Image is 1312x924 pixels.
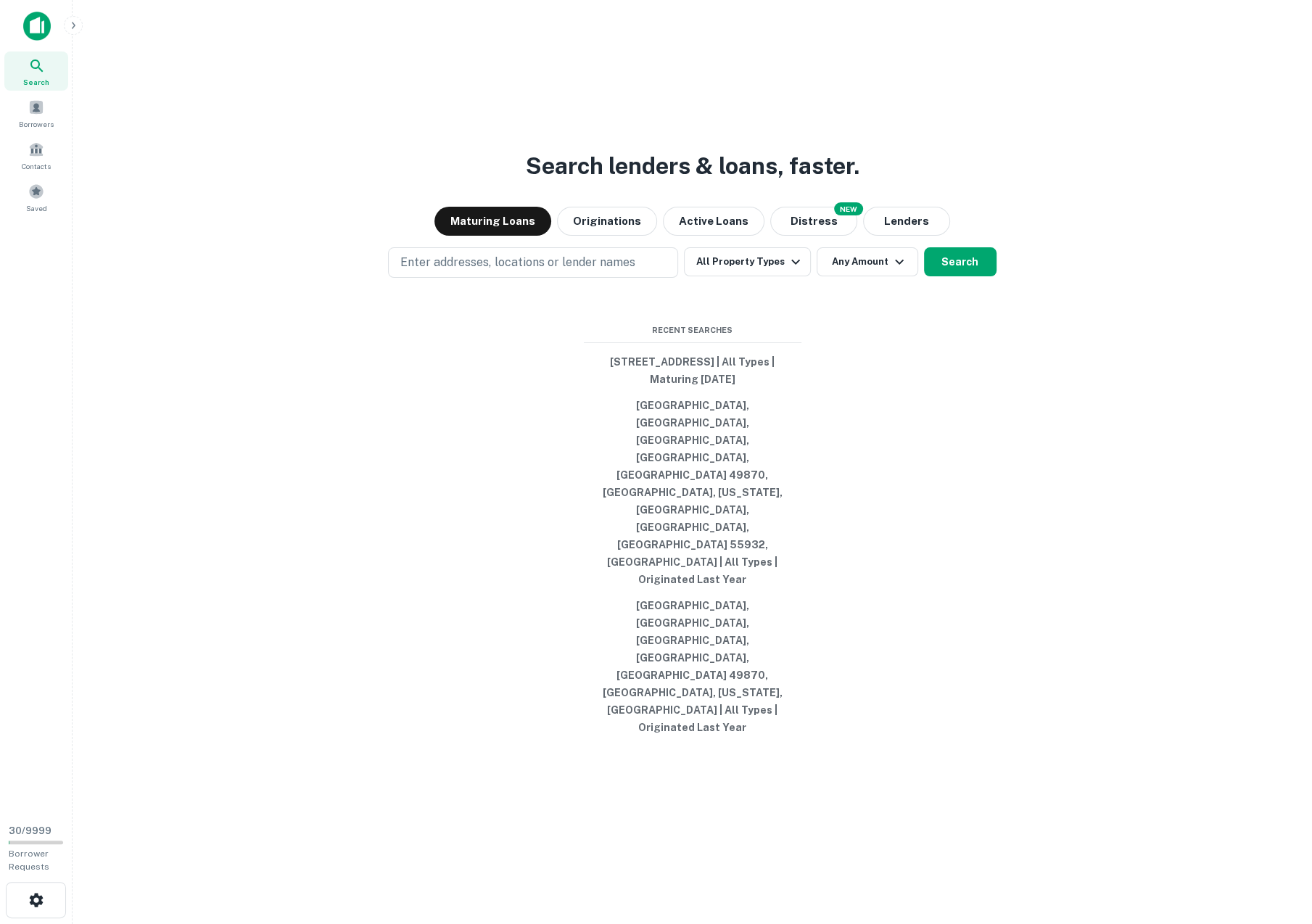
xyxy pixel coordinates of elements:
[834,202,863,215] div: NEW
[400,254,635,271] p: Enter addresses, locations or lender names
[22,160,51,172] span: Contacts
[4,136,68,175] a: Contacts
[557,207,657,236] button: Originations
[9,849,49,872] span: Borrower Requests
[584,392,801,593] button: [GEOGRAPHIC_DATA], [GEOGRAPHIC_DATA], [GEOGRAPHIC_DATA], [GEOGRAPHIC_DATA], [GEOGRAPHIC_DATA] 498...
[1239,808,1312,878] iframe: Chat Widget
[4,178,68,217] a: Saved
[388,247,678,278] button: Enter addresses, locations or lender names
[26,202,47,214] span: Saved
[924,247,997,276] button: Search
[684,247,810,276] button: All Property Types
[770,207,857,236] button: Search distressed loans with lien and other non-mortgage details.
[23,76,49,88] span: Search
[19,118,54,130] span: Borrowers
[663,207,764,236] button: Active Loans
[584,324,801,337] span: Recent Searches
[526,149,859,183] h3: Search lenders & loans, faster.
[584,349,801,392] button: [STREET_ADDRESS] | All Types | Maturing [DATE]
[9,825,51,836] span: 30 / 9999
[863,207,950,236] button: Lenders
[434,207,551,236] button: Maturing Loans
[4,94,68,133] a: Borrowers
[817,247,918,276] button: Any Amount
[23,12,51,41] img: capitalize-icon.png
[584,593,801,741] button: [GEOGRAPHIC_DATA], [GEOGRAPHIC_DATA], [GEOGRAPHIC_DATA], [GEOGRAPHIC_DATA], [GEOGRAPHIC_DATA] 498...
[4,51,68,91] a: Search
